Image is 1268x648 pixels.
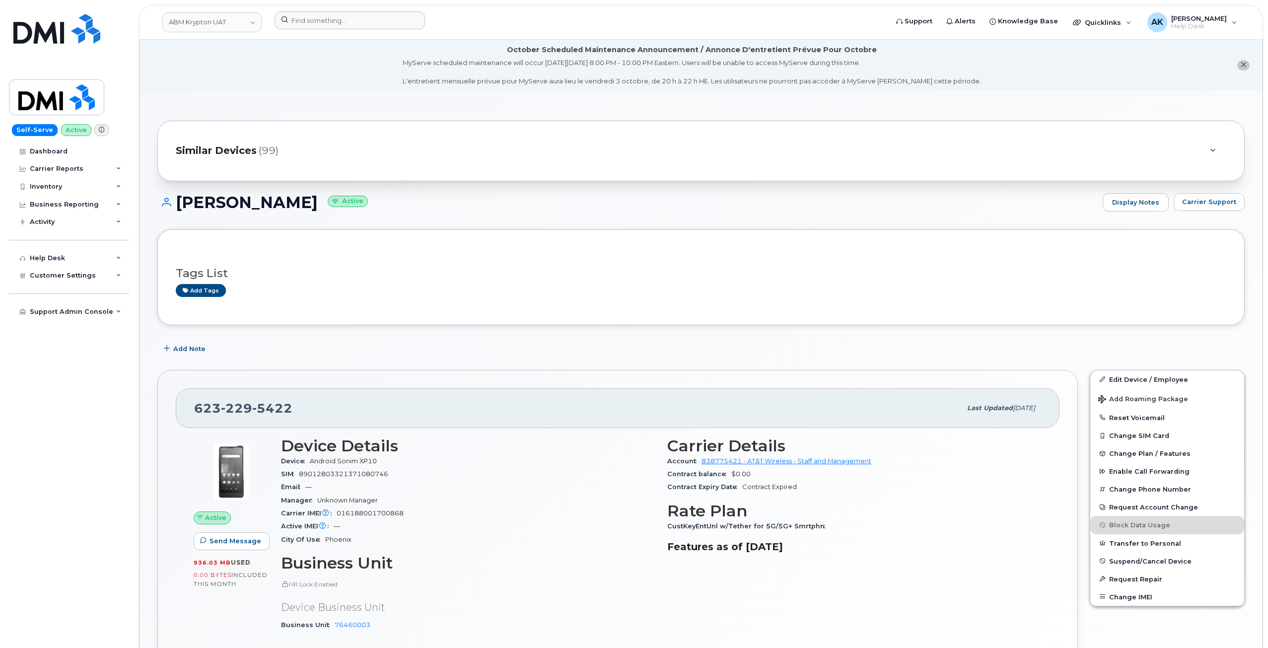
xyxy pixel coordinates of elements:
[173,344,206,354] span: Add Note
[157,194,1098,211] h1: [PERSON_NAME]
[281,536,325,543] span: City Of Use
[194,572,231,578] span: 0.00 Bytes
[210,536,261,546] span: Send Message
[281,554,655,572] h3: Business Unit
[1090,534,1244,552] button: Transfer to Personal
[1090,462,1244,480] button: Enable Call Forwarding
[1103,193,1169,212] a: Display Notes
[281,497,317,504] span: Manager
[299,470,388,478] span: 89012803321371080746
[281,437,655,455] h3: Device Details
[176,284,226,296] a: Add tags
[1090,552,1244,570] button: Suspend/Cancel Device
[1013,404,1035,412] span: [DATE]
[205,513,226,522] span: Active
[1090,570,1244,588] button: Request Repair
[231,559,251,566] span: used
[1090,588,1244,606] button: Change IMEI
[281,470,299,478] span: SIM
[259,144,279,158] span: (99)
[967,404,1013,412] span: Last updated
[1090,444,1244,462] button: Change Plan / Features
[335,621,370,629] a: 76460003
[281,580,655,588] p: HR Lock Enabled
[176,267,1226,280] h3: Tags List
[202,442,261,502] img: image20231002-4137094-120a2wn.jpeg
[1098,395,1188,405] span: Add Roaming Package
[667,502,1042,520] h3: Rate Plan
[507,45,877,55] div: October Scheduled Maintenance Announcement / Annonce D'entretient Prévue Pour Octobre
[194,559,231,566] span: 936.03 MB
[194,532,270,550] button: Send Message
[281,509,337,517] span: Carrier IMEI
[281,457,310,465] span: Device
[667,470,731,478] span: Contract balance
[1090,409,1244,427] button: Reset Voicemail
[1090,370,1244,388] a: Edit Device / Employee
[252,401,292,416] span: 5422
[281,522,334,530] span: Active IMEI
[1182,197,1236,207] span: Carrier Support
[1174,193,1245,211] button: Carrier Support
[667,437,1042,455] h3: Carrier Details
[1109,468,1190,475] span: Enable Call Forwarding
[1090,427,1244,444] button: Change SIM Card
[176,144,257,158] span: Similar Devices
[194,571,268,587] span: included this month
[667,457,702,465] span: Account
[1109,450,1191,457] span: Change Plan / Features
[334,522,340,530] span: —
[281,483,305,491] span: Email
[667,522,830,530] span: CustKeyEntUnl w/Tether for 5G/5G+ Smrtphn
[317,497,378,504] span: Unknown Manager
[281,600,655,615] p: Device Business Unit
[1090,498,1244,516] button: Request Account Change
[337,509,404,517] span: 016188001700868
[742,483,797,491] span: Contract Expired
[731,470,751,478] span: $0.00
[305,483,312,491] span: —
[403,58,981,86] div: MyServe scheduled maintenance will occur [DATE][DATE] 8:00 PM - 10:00 PM Eastern. Users will be u...
[702,457,871,465] a: 838775421 - AT&T Wireless - Staff and Management
[1237,60,1250,71] button: close notification
[310,457,377,465] span: Android Sonim XP10
[1090,516,1244,534] button: Block Data Usage
[1090,480,1244,498] button: Change Phone Number
[194,401,292,416] span: 623
[667,483,742,491] span: Contract Expiry Date
[667,541,1042,553] h3: Features as of [DATE]
[281,621,335,629] span: Business Unit
[328,196,368,207] small: Active
[157,340,214,358] button: Add Note
[1109,557,1192,565] span: Suspend/Cancel Device
[1090,388,1244,409] button: Add Roaming Package
[221,401,252,416] span: 229
[325,536,352,543] span: Phoenix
